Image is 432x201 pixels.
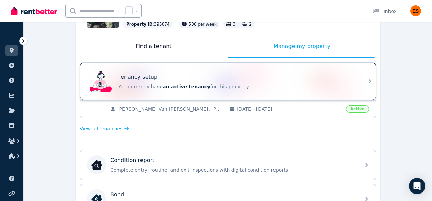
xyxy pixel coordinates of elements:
[118,83,356,90] p: You currently have for this property
[346,105,369,113] span: Active
[90,71,112,92] img: Tenancy setup
[80,63,376,100] a: Tenancy setupTenancy setupYou currently havean active tenancyfor this property
[373,8,397,15] div: Inbox
[110,190,124,199] p: Bond
[80,150,376,180] a: Condition reportCondition reportComplete entry, routine, and exit inspections with digital condit...
[110,156,154,165] p: Condition report
[163,84,210,89] span: an active tenancy
[118,73,157,81] p: Tenancy setup
[237,106,342,112] span: [DATE] - [DATE]
[117,106,222,112] span: [PERSON_NAME] Van [PERSON_NAME], [PERSON_NAME] [PERSON_NAME]
[11,6,57,16] img: RentBetter
[80,125,129,132] a: View all tenancies
[249,22,252,27] span: 2
[233,22,236,27] span: 3
[126,21,153,27] span: Property ID
[410,5,421,16] img: Evangeline Samoilov
[91,159,102,170] img: Condition report
[409,178,425,194] div: Open Intercom Messenger
[80,35,228,58] div: Find a tenant
[110,167,356,173] p: Complete entry, routine, and exit inspections with digital condition reports
[80,125,122,132] span: View all tenancies
[123,20,172,28] div: : 395074
[228,35,376,58] div: Manage my property
[189,22,217,27] span: 530 per week
[135,8,138,14] span: k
